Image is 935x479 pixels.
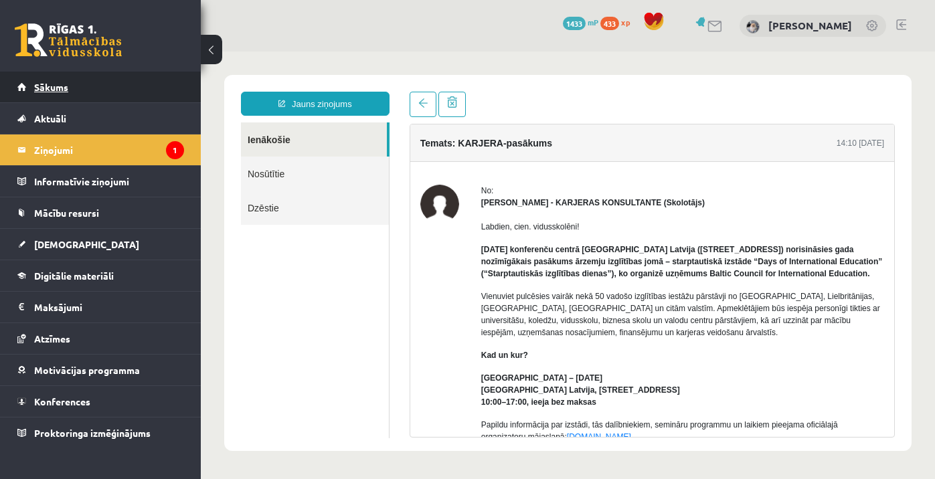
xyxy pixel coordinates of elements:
i: 1 [166,141,184,159]
a: Proktoringa izmēģinājums [17,417,184,448]
a: Dzēstie [40,139,188,173]
span: Atzīmes [34,332,70,345]
img: Karīna Saveļjeva - KARJERAS KONSULTANTE [220,133,258,172]
legend: Ziņojumi [34,134,184,165]
span: mP [588,17,598,27]
a: Digitālie materiāli [17,260,184,291]
a: Ziņojumi1 [17,134,184,165]
p: Vienuviet pulcēsies vairāk nekā 50 vadošo izglītības iestāžu pārstāvji no [GEOGRAPHIC_DATA], Liel... [280,239,683,287]
a: Rīgas 1. Tālmācības vidusskola [15,23,122,57]
a: Mācību resursi [17,197,184,228]
a: Ienākošie [40,71,186,105]
h4: Temats: KARJERA-pasākums [220,86,351,97]
span: Aktuāli [34,112,66,124]
img: Emīlija Kajaka [746,20,760,33]
span: Sākums [34,81,68,93]
a: Aktuāli [17,103,184,134]
legend: Informatīvie ziņojumi [34,166,184,197]
div: 14:10 [DATE] [636,86,683,98]
a: Informatīvie ziņojumi [17,166,184,197]
a: [DOMAIN_NAME] [366,381,430,390]
strong: [PERSON_NAME] - KARJERAS KONSULTANTE (Skolotājs) [280,147,504,156]
a: Sākums [17,72,184,102]
p: Labdien, cien. vidusskolēni! [280,169,683,181]
a: Jauns ziņojums [40,40,189,64]
strong: [GEOGRAPHIC_DATA] – [DATE] [GEOGRAPHIC_DATA] Latvija, [STREET_ADDRESS] 10:00–17:00, ieeja bez maksas [280,322,479,355]
legend: Maksājumi [34,292,184,322]
a: Atzīmes [17,323,184,354]
span: [DEMOGRAPHIC_DATA] [34,238,139,250]
span: 433 [600,17,619,30]
a: [PERSON_NAME] [768,19,852,32]
div: No: [280,133,683,145]
p: Papildu informācija par izstādi, tās dalībniekiem, semināru programmu un laikiem pieejama oficiāl... [280,367,683,391]
span: Proktoringa izmēģinājums [34,427,151,439]
a: Konferences [17,386,184,417]
span: Mācību resursi [34,207,99,219]
a: [DEMOGRAPHIC_DATA] [17,229,184,260]
strong: [DATE] konferenču centrā [GEOGRAPHIC_DATA] Latvija ([STREET_ADDRESS]) norisināsies gada nozīmīgāk... [280,193,682,227]
a: 1433 mP [563,17,598,27]
span: 1433 [563,17,586,30]
span: Motivācijas programma [34,364,140,376]
a: Nosūtītie [40,105,188,139]
span: xp [621,17,630,27]
a: Maksājumi [17,292,184,322]
span: Digitālie materiāli [34,270,114,282]
a: Motivācijas programma [17,355,184,385]
span: Konferences [34,395,90,407]
a: 433 xp [600,17,636,27]
strong: Kad un kur? [280,299,327,308]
